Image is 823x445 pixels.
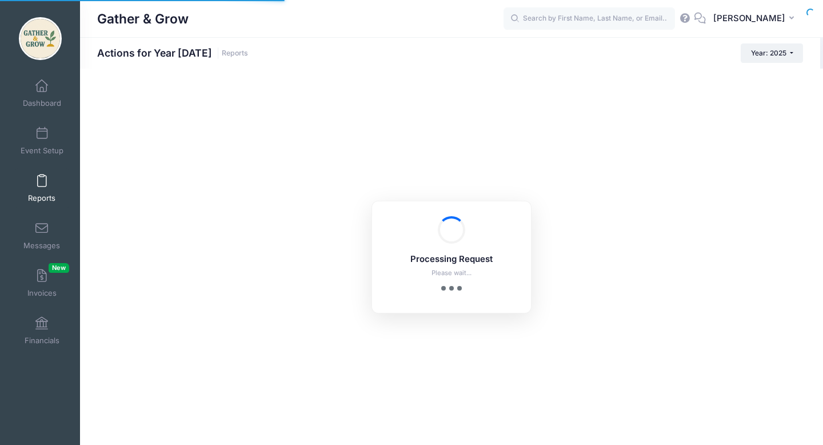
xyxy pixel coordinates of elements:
[15,216,69,256] a: Messages
[97,6,189,32] h1: Gather & Grow
[15,168,69,208] a: Reports
[706,6,806,32] button: [PERSON_NAME]
[15,263,69,303] a: InvoicesNew
[28,193,55,203] span: Reports
[15,311,69,351] a: Financials
[27,288,57,298] span: Invoices
[15,121,69,161] a: Event Setup
[15,73,69,113] a: Dashboard
[713,12,785,25] span: [PERSON_NAME]
[25,336,59,345] span: Financials
[222,49,248,58] a: Reports
[19,17,62,60] img: Gather & Grow
[21,146,63,156] span: Event Setup
[97,47,248,59] h1: Actions for Year [DATE]
[387,255,516,265] h5: Processing Request
[23,241,60,251] span: Messages
[387,268,516,278] p: Please wait...
[504,7,675,30] input: Search by First Name, Last Name, or Email...
[49,263,69,273] span: New
[741,43,803,63] button: Year: 2025
[751,49,786,57] span: Year: 2025
[23,98,61,108] span: Dashboard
